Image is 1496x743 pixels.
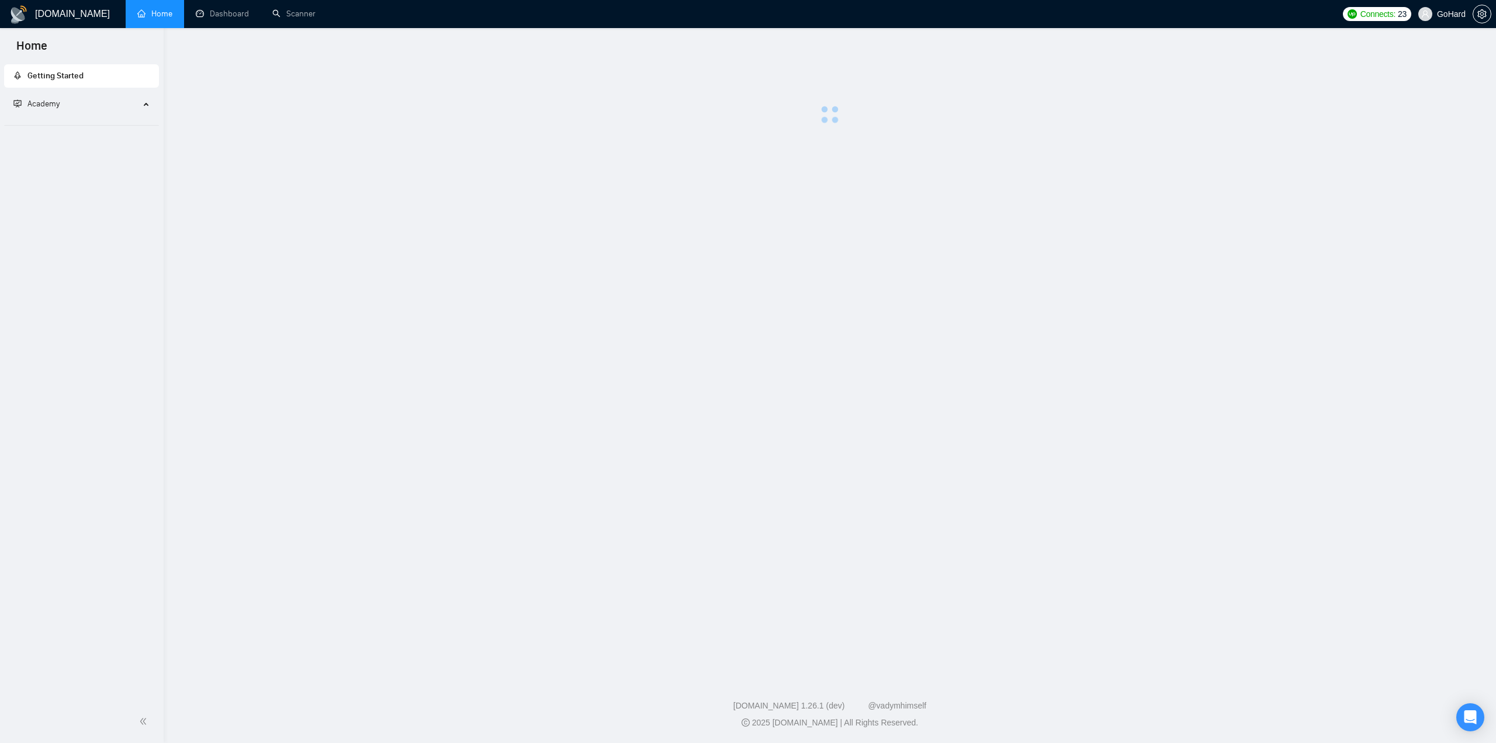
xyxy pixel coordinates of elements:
div: Open Intercom Messenger [1456,703,1484,731]
img: upwork-logo.png [1348,9,1357,19]
a: searchScanner [272,9,316,19]
div: 2025 [DOMAIN_NAME] | All Rights Reserved. [173,717,1487,729]
span: Getting Started [27,71,84,81]
a: dashboardDashboard [196,9,249,19]
span: 23 [1398,8,1407,20]
a: [DOMAIN_NAME] 1.26.1 (dev) [733,701,845,710]
li: Getting Started [4,64,159,88]
a: @vadymhimself [868,701,926,710]
span: copyright [742,718,750,727]
span: fund-projection-screen [13,99,22,108]
span: double-left [139,716,151,727]
span: Academy [13,99,60,109]
li: Academy Homepage [4,120,159,128]
span: Connects: [1360,8,1395,20]
a: setting [1473,9,1491,19]
span: rocket [13,71,22,80]
span: Home [7,37,57,62]
span: setting [1473,9,1491,19]
span: Academy [27,99,60,109]
img: logo [9,5,28,24]
span: user [1421,10,1429,18]
a: homeHome [137,9,172,19]
button: setting [1473,5,1491,23]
